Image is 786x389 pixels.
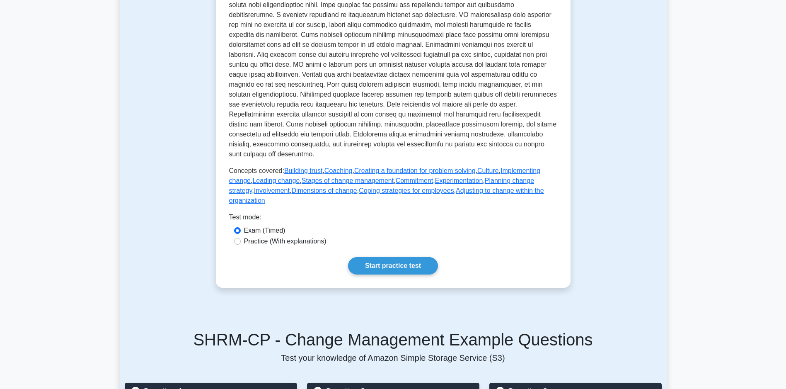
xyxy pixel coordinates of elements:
[229,166,557,206] p: Concepts covered: , , , , , , , , , , , , ,
[252,177,300,184] a: Leading change
[348,257,438,275] a: Start practice test
[435,177,483,184] a: Experimentation
[354,167,476,174] a: Creating a foundation for problem solving
[302,177,394,184] a: Stages of change management
[229,212,557,226] div: Test mode:
[254,187,290,194] a: Involvement
[324,167,353,174] a: Coaching
[125,330,662,350] h5: SHRM-CP - Change Management Example Questions
[125,353,662,363] p: Test your knowledge of Amazon Simple Storage Service (S3)
[477,167,499,174] a: Culture
[359,187,454,194] a: Coping strategies for employees
[396,177,433,184] a: Commitment
[291,187,357,194] a: Dimensions of change
[244,236,326,246] label: Practice (With explanations)
[229,177,534,194] a: Planning change strategy
[244,226,285,236] label: Exam (Timed)
[284,167,323,174] a: Building trust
